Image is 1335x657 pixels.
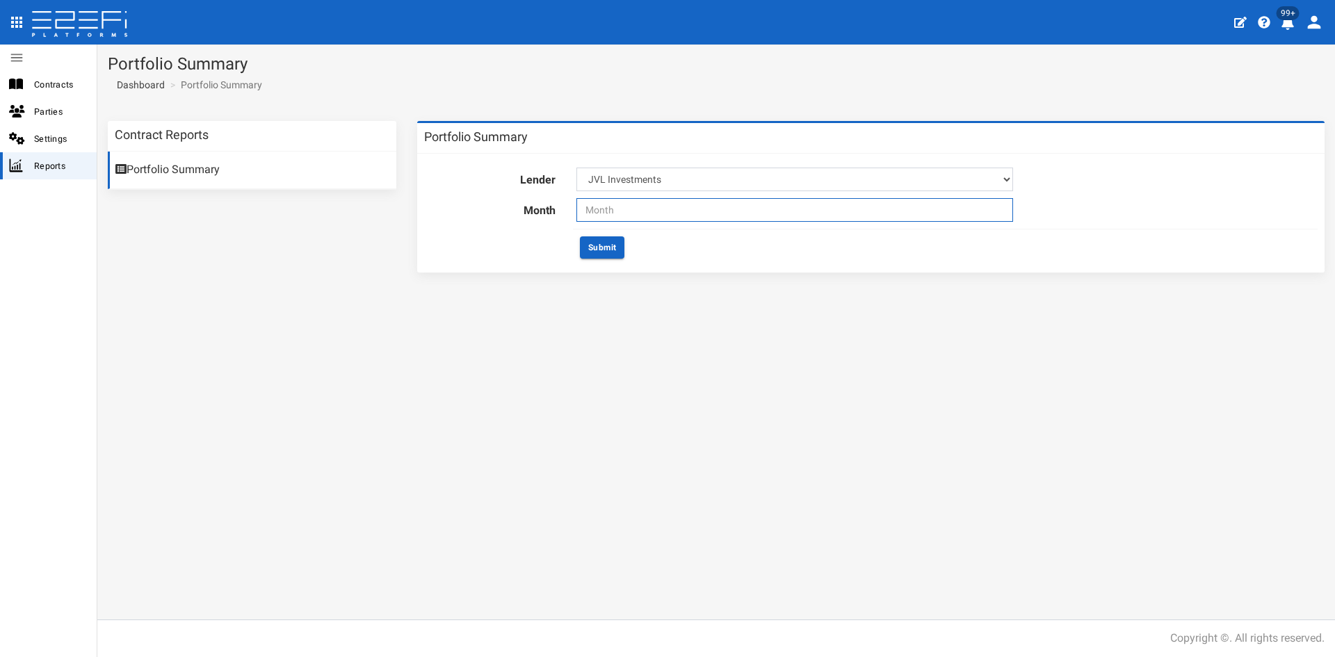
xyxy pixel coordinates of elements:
[424,131,528,143] h3: Portfolio Summary
[34,158,86,174] span: Reports
[167,78,262,92] li: Portfolio Summary
[111,79,165,90] span: Dashboard
[34,131,86,147] span: Settings
[108,152,396,189] a: Portfolio Summary
[115,129,209,141] h3: Contract Reports
[34,104,86,120] span: Parties
[414,168,566,188] label: Lender
[34,76,86,92] span: Contracts
[580,236,624,259] button: Submit
[414,198,566,219] label: Month
[108,55,1325,73] h1: Portfolio Summary
[111,78,165,92] a: Dashboard
[576,198,1013,222] input: Month
[1170,631,1325,647] div: Copyright ©. All rights reserved.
